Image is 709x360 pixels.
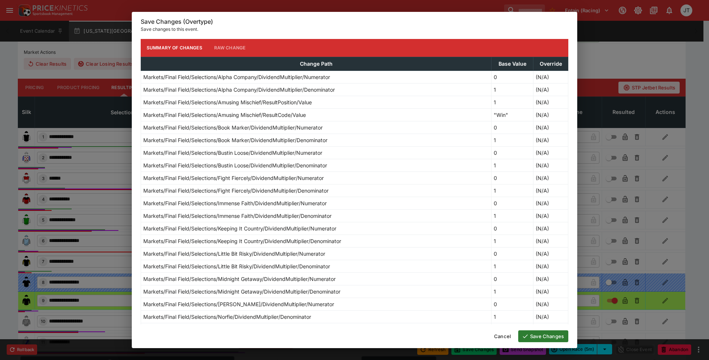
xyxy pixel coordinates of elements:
td: (N/A) [533,121,568,134]
td: 1 [491,159,533,171]
button: Summary of Changes [141,39,208,57]
button: Raw Change [208,39,252,57]
td: (N/A) [533,323,568,336]
td: 0 [491,146,533,159]
td: (N/A) [533,222,568,235]
p: Markets/Final Field/Selections/Little Bit Risky/DividendMultiplier/Numerator [143,250,325,258]
td: 0 [491,121,533,134]
p: Markets/Final Field/Selections/Book Marker/DividendMultiplier/Numerator [143,124,323,131]
td: 1 [491,83,533,96]
td: (N/A) [533,272,568,285]
td: (N/A) [533,235,568,247]
p: Markets/Final Field/Selections/Bustin Loose/DividendMultiplier/Numerator [143,149,322,157]
p: Markets/Final Field/Selections/Alpha Company/DividendMultiplier/Numerator [143,73,330,81]
td: (N/A) [533,209,568,222]
td: (N/A) [533,197,568,209]
td: 1 [491,260,533,272]
p: Markets/Final Field/Selections/Immense Faith/DividendMultiplier/Numerator [143,199,327,207]
p: Markets/Final Field/Selections/Bustin Loose/DividendMultiplier/Denominator [143,161,327,169]
p: Markets/Final Field/Selections/Keeping It Country/DividendMultiplier/Denominator [143,237,341,245]
td: 0 [491,298,533,310]
td: 0 [491,71,533,83]
td: 1 [491,96,533,108]
p: Markets/Final Field/Selections/Little Bit Risky/DividendMultiplier/Denominator [143,262,330,270]
th: Change Path [141,57,491,71]
td: 1 [491,134,533,146]
td: 1 [491,285,533,298]
td: 0 [491,197,533,209]
p: Markets/Final Field/Selections/Amusing Mischief/ResultPosition/Value [143,98,312,106]
td: (N/A) [533,108,568,121]
th: Override [533,57,568,71]
p: Markets/Final Field/Selections/Immense Faith/DividendMultiplier/Denominator [143,212,331,220]
p: Markets/Final Field/Selections/Midnight Getaway/DividendMultiplier/Denominator [143,288,340,295]
td: (N/A) [533,146,568,159]
th: Base Value [491,57,533,71]
td: 0 [491,171,533,184]
p: Markets/Final Field/Selections/Midnight Getaway/DividendMultiplier/Numerator [143,275,336,283]
td: 0 [491,222,533,235]
td: 0 [491,323,533,336]
td: 1 [491,310,533,323]
h6: Save Changes (Overtype) [141,18,568,26]
td: 1 [491,184,533,197]
td: (N/A) [533,171,568,184]
td: (N/A) [533,96,568,108]
td: 0 [491,272,533,285]
p: Markets/Final Field/Selections/Amusing Mischief/ResultCode/Value [143,111,306,119]
td: (N/A) [533,260,568,272]
td: (N/A) [533,285,568,298]
td: 0 [491,247,533,260]
td: (N/A) [533,71,568,83]
td: "Win" [491,108,533,121]
td: 1 [491,209,533,222]
p: Markets/Final Field/Selections/Fight Fiercely/DividendMultiplier/Numerator [143,174,324,182]
button: Save Changes [518,330,568,342]
p: Markets/Final Field/Selections/Norfie/DividendMultiplier/Denominator [143,313,311,321]
td: 1 [491,235,533,247]
td: (N/A) [533,159,568,171]
td: (N/A) [533,310,568,323]
p: Markets/Final Field/Selections/Alpha Company/DividendMultiplier/Denominator [143,86,335,94]
td: (N/A) [533,184,568,197]
p: Markets/Final Field/Selections/Fight Fiercely/DividendMultiplier/Denominator [143,187,329,194]
p: Markets/Final Field/Selections/Book Marker/DividendMultiplier/Denominator [143,136,327,144]
p: Markets/Final Field/Selections/[PERSON_NAME]/DividendMultiplier/Numerator [143,300,334,308]
button: Cancel [490,330,515,342]
td: (N/A) [533,134,568,146]
td: (N/A) [533,298,568,310]
p: Save changes to this event. [141,26,568,33]
td: (N/A) [533,247,568,260]
td: (N/A) [533,83,568,96]
p: Markets/Final Field/Selections/Keeping It Country/DividendMultiplier/Numerator [143,225,336,232]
